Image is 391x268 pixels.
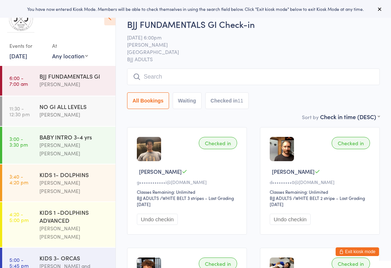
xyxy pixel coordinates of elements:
[137,179,239,185] div: g••••••••••••i@[DOMAIN_NAME]
[39,224,109,241] div: [PERSON_NAME] [PERSON_NAME]
[2,127,115,164] a: 3:00 -3:30 pmBABY INTRO 3-4 yrs[PERSON_NAME] [PERSON_NAME]
[39,80,109,88] div: [PERSON_NAME]
[52,52,88,60] div: Any location
[336,247,379,256] button: Exit kiosk mode
[127,68,380,85] input: Search
[270,195,365,207] span: / WHITE BELT 2 stripe – Last Grading [DATE]
[139,168,182,175] span: [PERSON_NAME]
[9,75,28,87] time: 6:00 - 7:00 am
[9,211,29,223] time: 4:20 - 5:00 pm
[173,92,202,109] button: Waiting
[137,214,178,225] button: Undo checkin
[2,96,115,126] a: 11:30 -12:30 pmNO GI ALL LEVELS[PERSON_NAME]
[2,164,115,201] a: 3:40 -4:20 pmKIDS 1- DOLPHINS[PERSON_NAME] [PERSON_NAME]
[39,110,109,119] div: [PERSON_NAME]
[302,113,319,121] label: Sort by
[127,48,369,55] span: [GEOGRAPHIC_DATA]
[7,5,34,33] img: Traditional Brazilian Jiu Jitsu School Australia
[127,92,169,109] button: All Bookings
[39,141,109,158] div: [PERSON_NAME] [PERSON_NAME]
[2,66,115,96] a: 6:00 -7:00 amBJJ FUNDAMENTALS GI[PERSON_NAME]
[127,18,380,30] h2: BJJ FUNDAMENTALS GI Check-in
[137,195,234,207] span: / WHITE BELT 3 stripes – Last Grading [DATE]
[9,40,45,52] div: Events for
[237,98,243,104] div: 11
[270,189,372,195] div: Classes Remaining: Unlimited
[9,105,30,117] time: 11:30 - 12:30 pm
[52,40,88,52] div: At
[199,137,237,149] div: Checked in
[2,202,115,247] a: 4:20 -5:00 pmKIDS 1 -DOLPHINS ADVANCED[PERSON_NAME] [PERSON_NAME]
[272,168,315,175] span: [PERSON_NAME]
[137,137,161,161] img: image1729159466.png
[320,113,380,121] div: Check in time (DESC)
[39,72,109,80] div: BJJ FUNDAMENTALS GI
[39,171,109,179] div: KIDS 1- DOLPHINS
[270,137,294,161] img: image1746092710.png
[205,92,249,109] button: Checked in11
[9,52,27,60] a: [DATE]
[9,173,28,185] time: 3:40 - 4:20 pm
[12,6,379,12] div: You have now entered Kiosk Mode. Members will be able to check themselves in using the search fie...
[270,195,292,201] div: BJJ ADULTS
[127,41,369,48] span: [PERSON_NAME]
[9,136,28,147] time: 3:00 - 3:30 pm
[270,179,372,185] div: d•••••••••0@[DOMAIN_NAME]
[39,208,109,224] div: KIDS 1 -DOLPHINS ADVANCED
[332,137,370,149] div: Checked in
[270,214,311,225] button: Undo checkin
[39,179,109,195] div: [PERSON_NAME] [PERSON_NAME]
[39,102,109,110] div: NO GI ALL LEVELS
[127,55,380,63] span: BJJ ADULTS
[137,189,239,195] div: Classes Remaining: Unlimited
[39,254,109,262] div: KIDS 3- ORCAS
[127,34,369,41] span: [DATE] 6:00pm
[137,195,159,201] div: BJJ ADULTS
[39,133,109,141] div: BABY INTRO 3-4 yrs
